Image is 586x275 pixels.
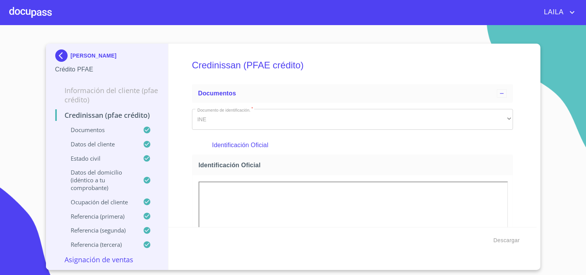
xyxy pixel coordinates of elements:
[55,212,143,220] p: Referencia (primera)
[55,226,143,234] p: Referencia (segunda)
[55,86,159,104] p: Información del cliente (PFAE crédito)
[55,65,159,74] p: Crédito PFAE
[192,49,513,81] h5: Credinissan (PFAE crédito)
[538,6,567,19] span: LAILA
[55,126,143,134] p: Documentos
[192,84,513,103] div: Documentos
[199,161,510,169] span: Identificación Oficial
[55,255,159,264] p: Asignación de Ventas
[55,241,143,248] p: Referencia (tercera)
[71,53,117,59] p: [PERSON_NAME]
[538,6,577,19] button: account of current user
[55,110,159,120] p: Credinissan (PFAE crédito)
[192,109,513,130] div: INE
[55,198,143,206] p: Ocupación del Cliente
[55,140,143,148] p: Datos del cliente
[55,49,159,65] div: [PERSON_NAME]
[55,49,71,62] img: Docupass spot blue
[490,233,523,248] button: Descargar
[55,168,143,192] p: Datos del domicilio (idéntico a tu comprobante)
[212,141,493,150] p: Identificación Oficial
[198,90,236,97] span: Documentos
[55,154,143,162] p: Estado civil
[493,236,520,245] span: Descargar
